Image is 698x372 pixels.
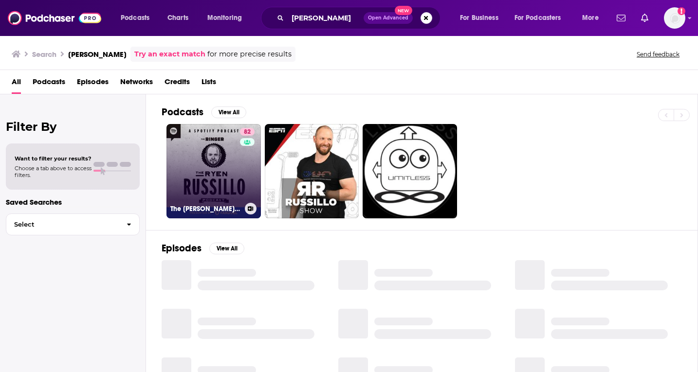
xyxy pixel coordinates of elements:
span: Want to filter your results? [15,155,92,162]
a: Lists [202,74,216,94]
h2: Episodes [162,242,202,254]
a: Episodes [77,74,109,94]
button: View All [211,106,246,118]
button: Open AdvancedNew [364,12,413,24]
button: open menu [508,10,575,26]
a: Podcasts [33,74,65,94]
h2: Filter By [6,120,140,134]
a: Try an exact match [134,49,205,60]
span: For Business [460,11,498,25]
button: Send feedback [634,50,682,58]
input: Search podcasts, credits, & more... [288,10,364,26]
button: open menu [114,10,162,26]
a: Credits [165,74,190,94]
h3: Search [32,50,56,59]
span: Charts [167,11,188,25]
button: Show profile menu [664,7,685,29]
svg: Add a profile image [678,7,685,15]
span: For Podcasters [514,11,561,25]
a: EpisodesView All [162,242,244,254]
button: Select [6,213,140,235]
span: Select [6,221,119,228]
a: Networks [120,74,153,94]
span: Choose a tab above to access filters. [15,165,92,178]
a: Show notifications dropdown [613,10,629,26]
h3: The [PERSON_NAME] Podcast [170,205,241,213]
span: Logged in as jennifer.garay [664,7,685,29]
span: New [395,6,412,15]
a: All [12,74,21,94]
span: 82 [244,127,251,137]
img: Podchaser - Follow, Share and Rate Podcasts [8,9,101,27]
button: View All [209,243,244,254]
h3: [PERSON_NAME] [68,50,127,59]
button: open menu [201,10,255,26]
span: Podcasts [121,11,149,25]
p: Saved Searches [6,197,140,207]
a: 82 [240,128,255,136]
a: Charts [161,10,194,26]
a: Show notifications dropdown [637,10,652,26]
span: Monitoring [207,11,242,25]
button: open menu [453,10,511,26]
button: open menu [575,10,611,26]
a: 82The [PERSON_NAME] Podcast [166,124,261,218]
span: Open Advanced [368,16,408,20]
div: Search podcasts, credits, & more... [270,7,450,29]
span: for more precise results [207,49,292,60]
h2: Podcasts [162,106,203,118]
span: More [582,11,599,25]
a: PodcastsView All [162,106,246,118]
img: User Profile [664,7,685,29]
